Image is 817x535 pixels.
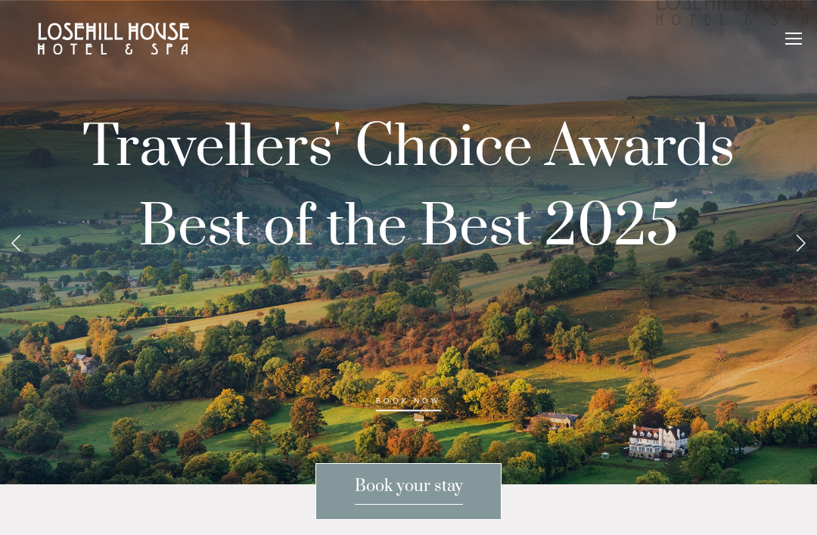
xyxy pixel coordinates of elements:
[355,476,463,505] span: Book your stay
[784,219,817,265] a: Next Slide
[376,397,441,412] a: BOOK NOW
[38,23,189,54] img: Losehill House
[315,463,502,520] a: Book your stay
[24,108,793,426] p: Travellers' Choice Awards Best of the Best 2025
